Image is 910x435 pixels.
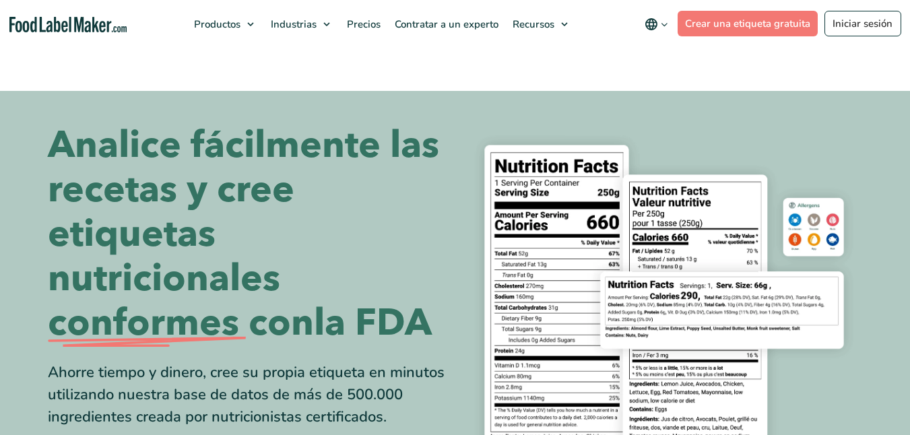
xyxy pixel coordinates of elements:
a: Crear una etiqueta gratuita [678,11,818,36]
span: Contratar a un experto [391,18,500,31]
span: Precios [343,18,382,31]
span: conformes con [48,301,314,345]
span: Industrias [267,18,318,31]
span: Recursos [509,18,556,31]
div: Ahorre tiempo y dinero, cree su propia etiqueta en minutos utilizando nuestra base de datos de má... [48,362,445,428]
span: Productos [190,18,242,31]
h1: Analice fácilmente las recetas y cree etiquetas nutricionales la FDA [48,123,445,345]
a: Iniciar sesión [824,11,901,36]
